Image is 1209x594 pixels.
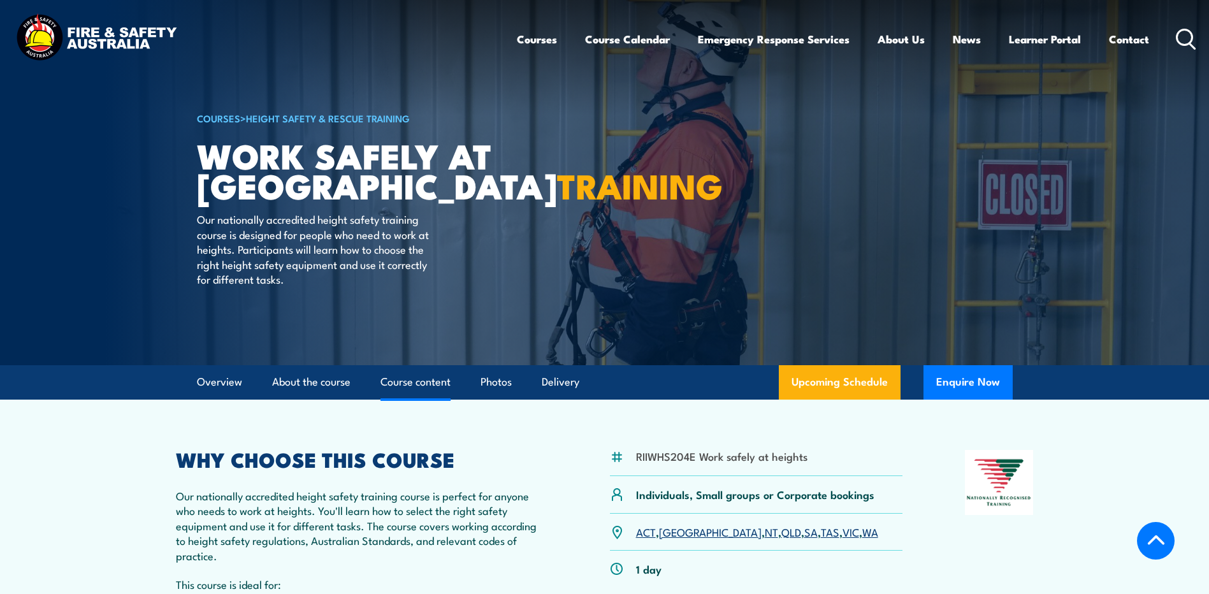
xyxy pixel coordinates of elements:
a: NT [765,524,778,539]
a: SA [804,524,818,539]
a: TAS [821,524,839,539]
h2: WHY CHOOSE THIS COURSE [176,450,548,468]
a: QLD [781,524,801,539]
a: VIC [843,524,859,539]
a: Overview [197,365,242,399]
a: About Us [878,22,925,56]
a: Photos [481,365,512,399]
p: , , , , , , , [636,525,878,539]
h1: Work Safely at [GEOGRAPHIC_DATA] [197,140,512,199]
a: Contact [1109,22,1149,56]
a: Upcoming Schedule [779,365,901,400]
a: News [953,22,981,56]
a: Delivery [542,365,579,399]
p: 1 day [636,561,662,576]
a: Courses [517,22,557,56]
a: Emergency Response Services [698,22,850,56]
p: Individuals, Small groups or Corporate bookings [636,487,874,502]
a: Course content [380,365,451,399]
button: Enquire Now [923,365,1013,400]
a: Learner Portal [1009,22,1081,56]
p: Our nationally accredited height safety training course is designed for people who need to work a... [197,212,430,286]
a: WA [862,524,878,539]
h6: > [197,110,512,126]
p: Our nationally accredited height safety training course is perfect for anyone who needs to work a... [176,488,548,563]
p: This course is ideal for: [176,577,548,591]
strong: TRAINING [557,158,723,211]
a: ACT [636,524,656,539]
a: COURSES [197,111,240,125]
a: Course Calendar [585,22,670,56]
a: [GEOGRAPHIC_DATA] [659,524,762,539]
li: RIIWHS204E Work safely at heights [636,449,807,463]
img: Nationally Recognised Training logo. [965,450,1034,515]
a: About the course [272,365,351,399]
a: Height Safety & Rescue Training [246,111,410,125]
